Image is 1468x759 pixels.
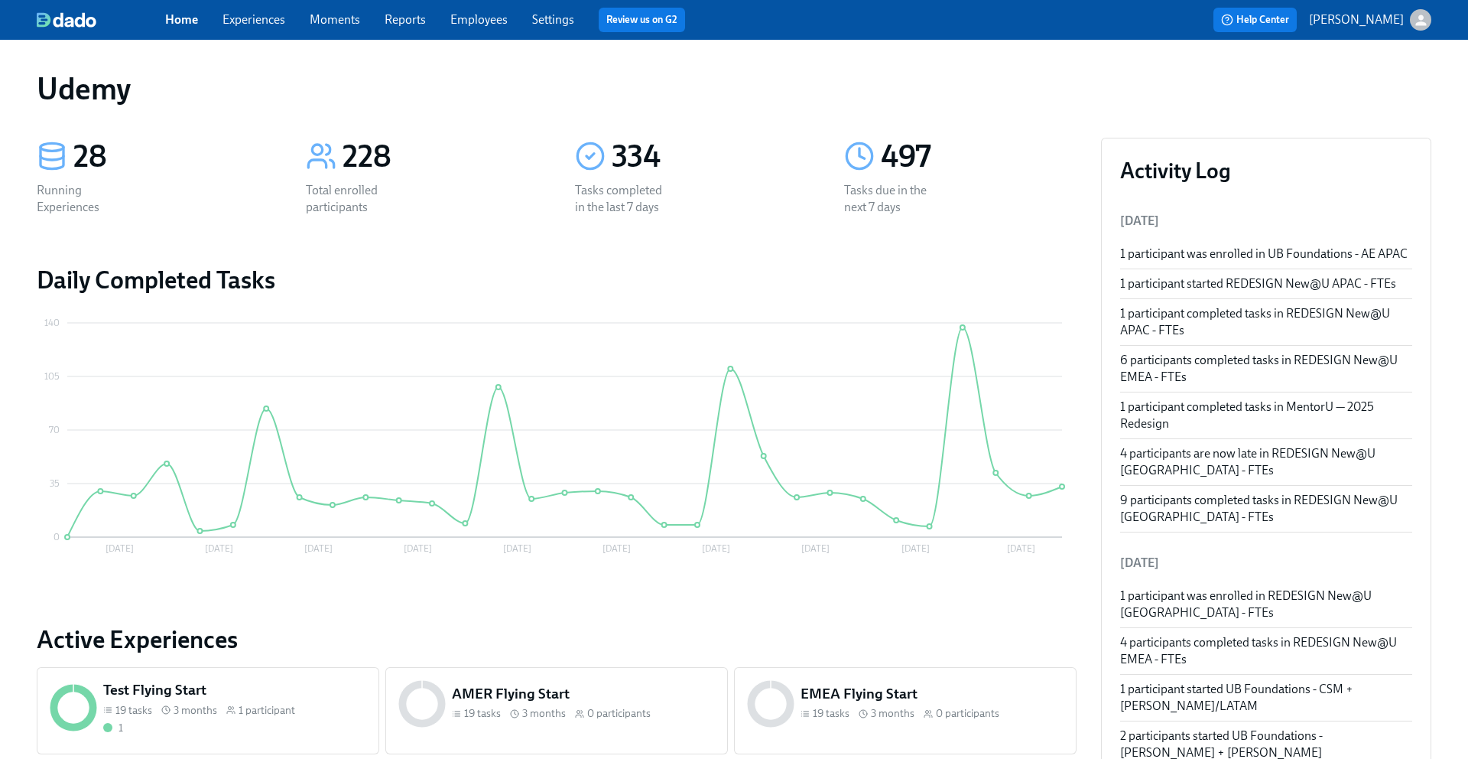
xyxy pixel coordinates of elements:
[734,667,1077,754] a: EMEA Flying Start19 tasks 3 months0 participants
[1120,157,1412,184] h3: Activity Log
[801,543,830,554] tspan: [DATE]
[49,425,60,435] tspan: 70
[103,721,123,735] div: Completed all due tasks
[936,706,999,721] span: 0 participants
[37,12,165,28] a: dado
[37,667,379,754] a: Test Flying Start19 tasks 3 months1 participant1
[1120,305,1412,339] div: 1 participant completed tasks in REDESIGN New@U APAC - FTEs
[1120,275,1412,292] div: 1 participant started REDESIGN New@U APAC - FTEs
[871,706,914,721] span: 3 months
[1120,492,1412,526] div: 9 participants completed tasks in REDESIGN New@U [GEOGRAPHIC_DATA] - FTEs
[452,684,715,704] h5: AMER Flying Start
[37,624,1077,655] a: Active Experiences
[304,543,333,554] tspan: [DATE]
[464,706,501,721] span: 19 tasks
[119,721,123,735] div: 1
[106,543,134,554] tspan: [DATE]
[801,684,1064,704] h5: EMEA Flying Start
[310,12,360,27] a: Moments
[1120,634,1412,668] div: 4 participants completed tasks in REDESIGN New@U EMEA - FTEs
[44,371,60,382] tspan: 105
[813,706,849,721] span: 19 tasks
[404,543,432,554] tspan: [DATE]
[50,478,60,489] tspan: 35
[37,265,1077,295] h2: Daily Completed Tasks
[385,12,426,27] a: Reports
[881,138,1077,176] div: 497
[532,12,574,27] a: Settings
[385,667,728,754] a: AMER Flying Start19 tasks 3 months0 participants
[1120,681,1412,715] div: 1 participant started UB Foundations - CSM + [PERSON_NAME]/LATAM
[1120,246,1412,262] div: 1 participant was enrolled in UB Foundations - AE APAC
[1120,352,1412,386] div: 6 participants completed tasks in REDESIGN New@U EMEA - FTEs
[503,543,531,554] tspan: [DATE]
[37,70,131,107] h1: Udemy
[606,12,677,28] a: Review us on G2
[1120,399,1412,432] div: 1 participant completed tasks in MentorU — 2025 Redesign
[73,138,269,176] div: 28
[1120,213,1159,228] span: [DATE]
[343,138,538,176] div: 228
[1120,588,1412,621] div: 1 participant was enrolled in REDESIGN New@U [GEOGRAPHIC_DATA] - FTEs
[901,543,930,554] tspan: [DATE]
[115,703,152,718] span: 19 tasks
[37,182,135,216] div: Running Experiences
[54,532,60,542] tspan: 0
[702,543,730,554] tspan: [DATE]
[612,138,807,176] div: 334
[37,12,96,28] img: dado
[602,543,631,554] tspan: [DATE]
[222,12,285,27] a: Experiences
[165,12,198,27] a: Home
[587,706,651,721] span: 0 participants
[844,182,942,216] div: Tasks due in the next 7 days
[103,680,366,700] h5: Test Flying Start
[1213,8,1297,32] button: Help Center
[1120,545,1412,581] li: [DATE]
[1309,9,1431,31] button: [PERSON_NAME]
[44,318,60,328] tspan: 140
[1120,445,1412,479] div: 4 participants are now late in REDESIGN New@U [GEOGRAPHIC_DATA] - FTEs
[306,182,404,216] div: Total enrolled participants
[450,12,508,27] a: Employees
[522,706,566,721] span: 3 months
[174,703,217,718] span: 3 months
[575,182,673,216] div: Tasks completed in the last 7 days
[599,8,685,32] button: Review us on G2
[1007,543,1035,554] tspan: [DATE]
[1221,12,1289,28] span: Help Center
[205,543,233,554] tspan: [DATE]
[1309,11,1404,28] p: [PERSON_NAME]
[239,703,295,718] span: 1 participant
